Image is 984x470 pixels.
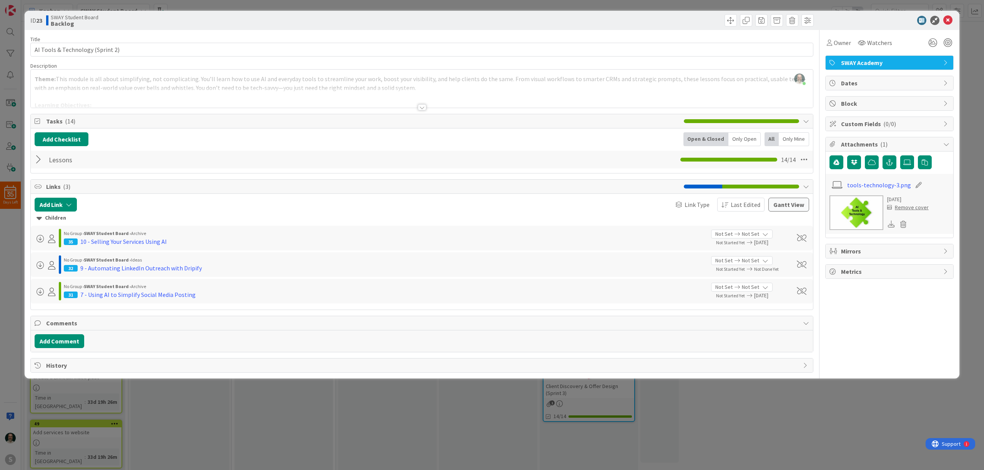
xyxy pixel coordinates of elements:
[887,203,929,212] div: Remove cover
[64,230,84,236] span: No Group ›
[30,62,57,69] span: Description
[35,75,56,83] strong: Theme:
[841,119,939,128] span: Custom Fields
[887,195,929,203] div: [DATE]
[731,200,760,209] span: Last Edited
[35,75,806,92] span: This module is all about simplifying, not complicating. You’ll learn how to use AI and everyday t...
[30,36,40,43] label: Title
[742,257,759,265] span: Not Set
[46,182,680,191] span: Links
[754,266,779,272] span: Not Done Yet
[728,132,761,146] div: Only Open
[51,14,98,20] span: SWAY Student Board
[80,237,167,246] div: 10 - Selling Your Services Using AI
[867,38,892,47] span: Watchers
[35,132,88,146] button: Add Checklist
[35,334,84,348] button: Add Comment
[847,180,911,190] a: tools-technology-3.png
[35,198,77,212] button: Add Link
[84,230,131,236] b: SWAY Student Board ›
[841,58,939,67] span: SWAY Academy
[742,230,759,238] span: Not Set
[754,292,788,300] span: [DATE]
[64,265,78,272] div: 32
[685,200,710,209] span: Link Type
[716,293,745,298] span: Not Started Yet
[84,283,131,289] b: SWAY Student Board ›
[80,290,196,299] div: 7 - Using AI to Simplify Social Media Posting
[131,283,146,289] span: Archive
[883,120,896,128] span: ( 0/0 )
[715,257,733,265] span: Not Set
[37,214,807,222] div: Children
[887,219,896,229] div: Download
[779,132,809,146] div: Only Mine
[841,140,939,149] span: Attachments
[715,230,733,238] span: Not Set
[16,1,35,10] span: Support
[841,78,939,88] span: Dates
[51,20,98,27] b: Backlog
[716,266,745,272] span: Not Started Yet
[46,361,799,370] span: History
[64,257,84,263] span: No Group ›
[781,155,796,164] span: 14 / 14
[754,238,788,247] span: [DATE]
[63,183,70,190] span: ( 3 )
[794,73,805,84] img: lnHWbgg1Ejk0LXEbgxa5puaEDdKwcAZd.png
[46,117,680,126] span: Tasks
[84,257,131,263] b: SWAY Student Board ›
[40,3,42,9] div: 1
[46,153,219,167] input: Add Checklist...
[683,132,728,146] div: Open & Closed
[715,283,733,291] span: Not Set
[716,240,745,245] span: Not Started Yet
[64,292,78,298] div: 31
[768,198,809,212] button: Gantt View
[30,16,42,25] span: ID
[64,238,78,245] div: 35
[131,230,146,236] span: Archive
[841,99,939,108] span: Block
[880,140,888,148] span: ( 1 )
[841,267,939,276] span: Metrics
[46,318,799,328] span: Comments
[65,117,75,125] span: ( 14 )
[30,43,813,57] input: type card name here...
[80,263,202,273] div: 9 - Automating LinkedIn Outreach with Dripify
[36,17,42,24] b: 23
[717,198,765,212] button: Last Edited
[742,283,759,291] span: Not Set
[64,283,84,289] span: No Group ›
[834,38,851,47] span: Owner
[131,257,142,263] span: Ideas
[765,132,779,146] div: All
[841,247,939,256] span: Mirrors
